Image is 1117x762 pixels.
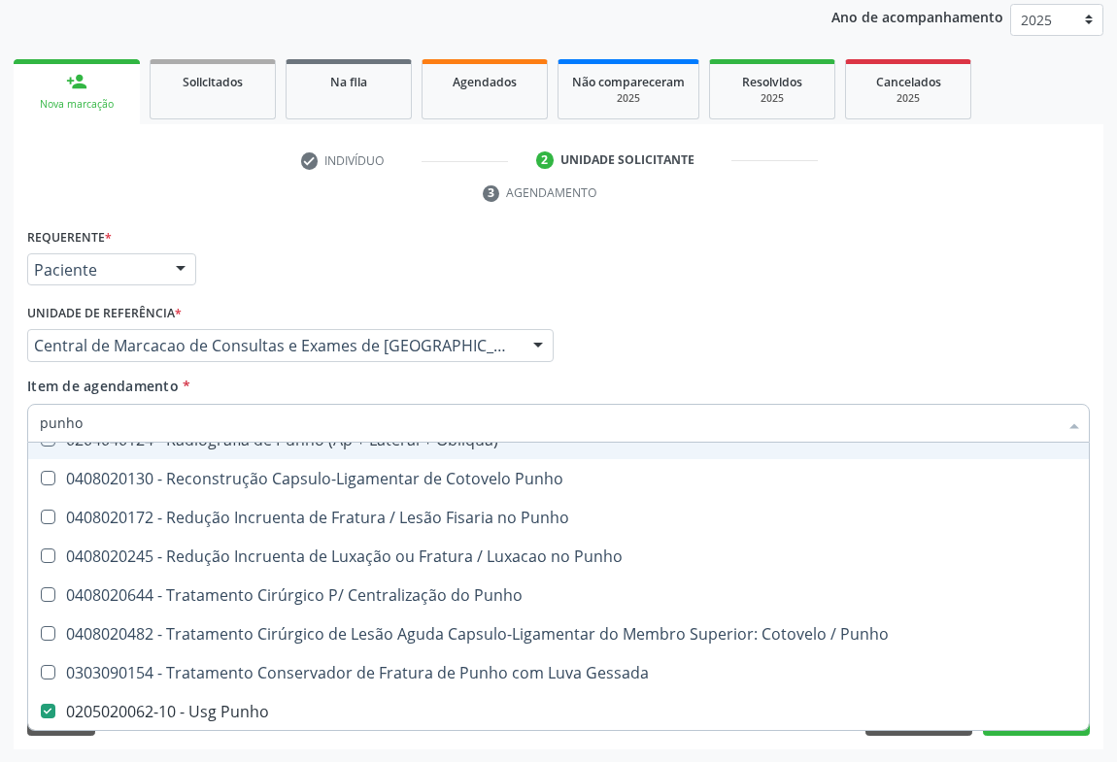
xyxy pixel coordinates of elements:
[724,91,821,106] div: 2025
[831,4,1003,28] p: Ano de acompanhamento
[536,151,554,169] div: 2
[183,74,243,90] span: Solicitados
[860,91,957,106] div: 2025
[876,74,941,90] span: Cancelados
[40,587,1077,603] div: 0408020644 - Tratamento Cirúrgico P/ Centralização do Punho
[40,471,1077,486] div: 0408020130 - Reconstrução Capsulo-Ligamentar de Cotovelo Punho
[66,71,87,92] div: person_add
[40,704,1077,719] div: 0205020062-10 - Usg Punho
[27,223,112,253] label: Requerente
[40,404,1058,443] input: Buscar por procedimentos
[742,74,802,90] span: Resolvidos
[40,510,1077,525] div: 0408020172 - Redução Incruenta de Fratura / Lesão Fisaria no Punho
[572,91,685,106] div: 2025
[40,626,1077,642] div: 0408020482 - Tratamento Cirúrgico de Lesão Aguda Capsulo-Ligamentar do Membro Superior: Cotovelo ...
[453,74,517,90] span: Agendados
[27,377,179,395] span: Item de agendamento
[40,665,1077,680] div: 0303090154 - Tratamento Conservador de Fratura de Punho com Luva Gessada
[27,299,182,329] label: Unidade de referência
[34,260,156,280] span: Paciente
[27,97,126,112] div: Nova marcação
[572,74,685,90] span: Não compareceram
[34,336,514,355] span: Central de Marcacao de Consultas e Exames de [GEOGRAPHIC_DATA]
[560,151,694,169] div: Unidade solicitante
[330,74,367,90] span: Na fila
[40,548,1077,564] div: 0408020245 - Redução Incruenta de Luxação ou Fratura / Luxacao no Punho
